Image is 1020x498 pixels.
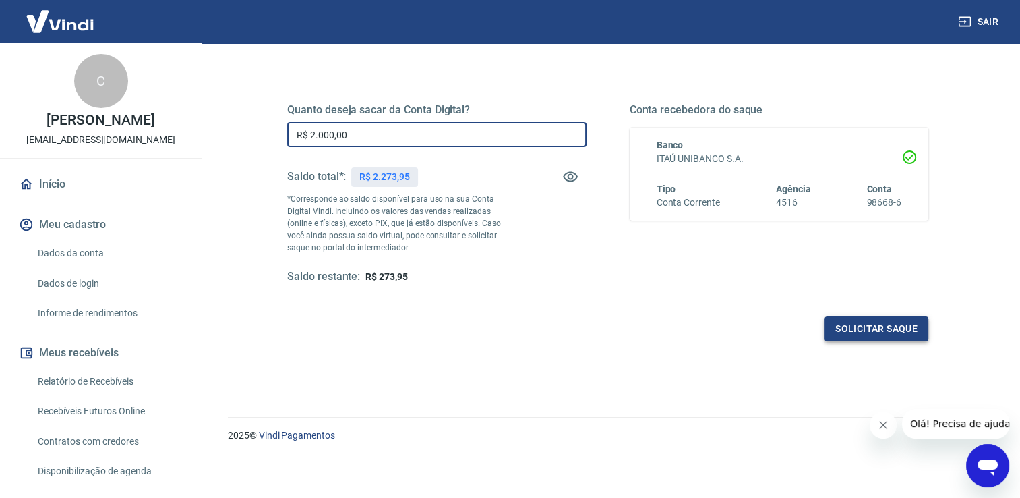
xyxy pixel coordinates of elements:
[657,196,720,210] h6: Conta Corrente
[16,338,185,368] button: Meus recebíveis
[657,140,684,150] span: Banco
[870,412,897,439] iframe: Fechar mensagem
[32,368,185,395] a: Relatório de Recebíveis
[287,103,587,117] h5: Quanto deseja sacar da Conta Digital?
[32,428,185,455] a: Contratos com credores
[16,169,185,199] a: Início
[47,113,154,128] p: [PERSON_NAME]
[955,9,1004,34] button: Sair
[8,9,113,20] span: Olá! Precisa de ajuda?
[32,300,185,327] a: Informe de rendimentos
[902,409,1009,439] iframe: Mensagem da empresa
[966,444,1009,487] iframe: Botão para abrir a janela de mensagens
[657,152,902,166] h6: ITAÚ UNIBANCO S.A.
[359,170,409,184] p: R$ 2.273,95
[287,170,346,184] h5: Saldo total*:
[630,103,929,117] h5: Conta recebedora do saque
[776,184,811,194] span: Agência
[287,193,512,254] p: *Corresponde ao saldo disponível para uso na sua Conta Digital Vindi. Incluindo os valores das ve...
[32,240,185,267] a: Dados da conta
[866,196,901,210] h6: 98668-6
[16,1,104,42] img: Vindi
[776,196,811,210] h6: 4516
[259,430,335,441] a: Vindi Pagamentos
[365,271,408,282] span: R$ 273,95
[866,184,892,194] span: Conta
[32,458,185,485] a: Disponibilização de agenda
[16,210,185,240] button: Meu cadastro
[26,133,175,147] p: [EMAIL_ADDRESS][DOMAIN_NAME]
[32,397,185,425] a: Recebíveis Futuros Online
[228,428,988,443] p: 2025 ©
[32,270,185,298] a: Dados de login
[657,184,676,194] span: Tipo
[287,270,360,284] h5: Saldo restante:
[824,316,928,341] button: Solicitar saque
[74,54,128,108] div: C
